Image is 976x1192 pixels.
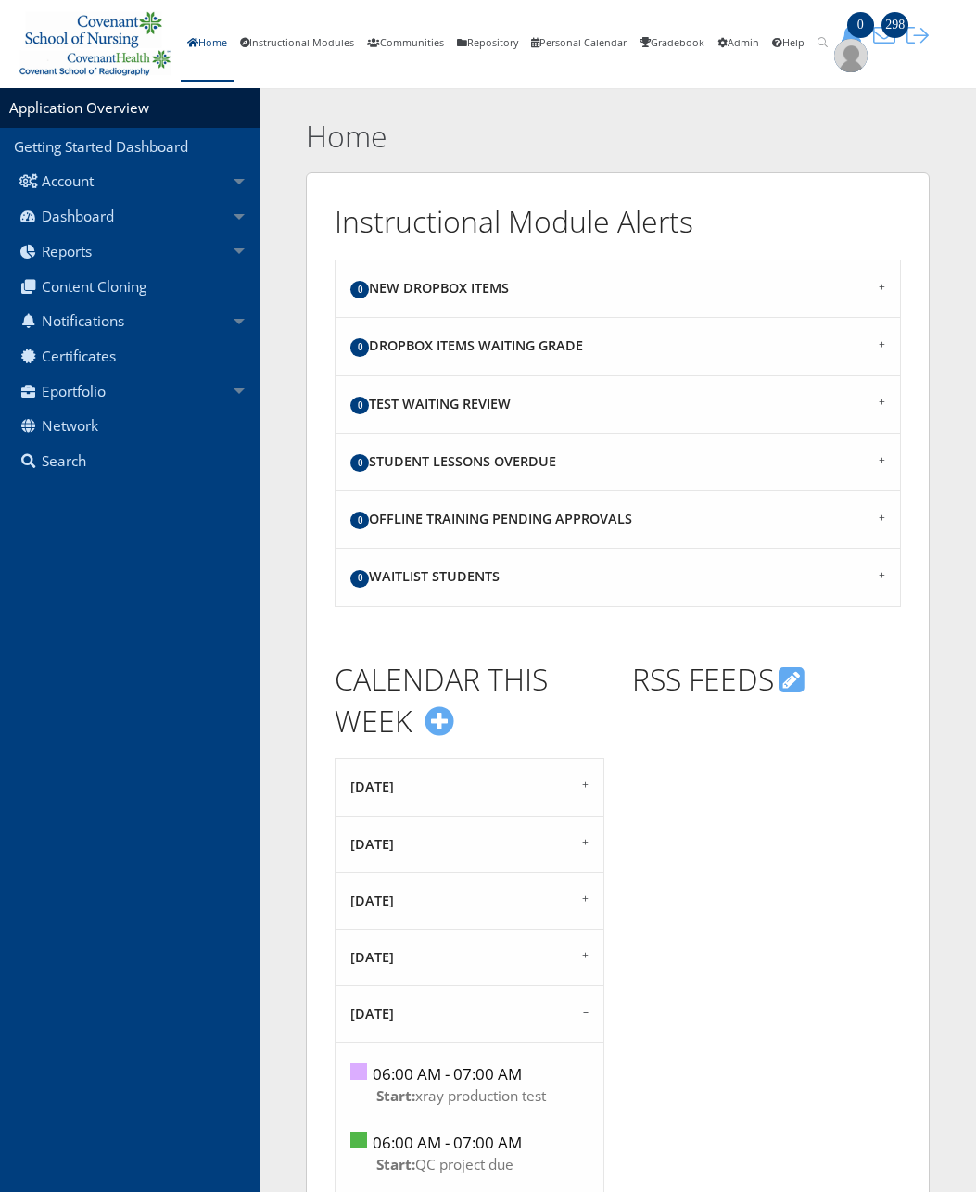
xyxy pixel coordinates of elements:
[350,512,369,529] span: 0
[369,1155,513,1174] a: Start:QC project due
[350,395,885,414] h4: Test Waiting Review
[350,454,369,472] span: 0
[350,778,589,796] h4: [DATE]
[881,12,908,38] span: 298
[361,6,450,82] a: Communities
[868,24,901,46] button: 298
[350,570,369,588] span: 0
[766,6,811,82] a: Help
[369,1086,546,1106] a: Start:xray production test
[350,281,369,298] span: 0
[350,338,369,356] span: 0
[350,510,885,529] h4: Offline Training Pending Approvals
[350,835,589,854] h4: [DATE]
[450,6,525,82] a: Repository
[181,6,234,82] a: Home
[9,98,149,118] a: Application Overview
[350,397,369,414] span: 0
[373,1126,549,1154] div: 06:00 AM - 07:00 AM
[234,6,361,82] a: Instructional Modules
[834,24,868,46] button: 0
[350,336,885,356] h4: Dropbox Items Waiting Grade
[350,452,885,472] h4: Student Lessons Overdue
[376,1086,415,1106] b: Start:
[350,279,885,298] h4: New Dropbox Items
[868,27,901,43] a: 298
[350,948,589,967] h4: [DATE]
[350,1005,589,1023] h4: [DATE]
[350,567,885,587] h4: Waitlist Students
[711,6,766,82] a: Admin
[525,6,633,82] a: Personal Calendar
[335,201,901,243] h2: Instructional Module Alerts
[306,116,808,158] h2: Home
[847,12,874,38] span: 0
[376,1155,415,1174] b: Start:
[350,892,589,910] h4: [DATE]
[834,27,868,43] a: 0
[335,659,604,742] h2: CALENDAR THIS WEEK
[632,659,902,701] h2: RSS FEEDS
[373,1058,549,1085] div: 06:00 AM - 07:00 AM
[633,6,711,82] a: Gradebook
[834,39,868,72] img: user-profile-default-picture.png
[425,706,454,736] i: Create Event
